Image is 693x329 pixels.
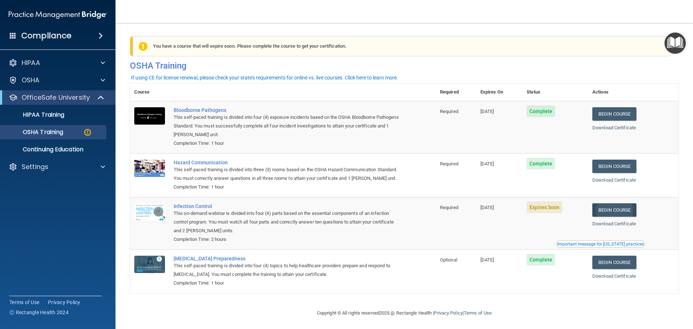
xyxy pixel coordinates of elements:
[480,109,494,114] span: [DATE]
[9,299,39,306] a: Terms of Use
[436,83,476,101] th: Required
[174,279,400,287] div: Completion Time: 1 hour
[133,36,671,56] div: You have a course that will expire soon. Please complete the course to get your certification.
[174,209,400,235] div: This on-demand webinar is divided into four (4) parts based on the essential components of an inf...
[22,76,40,85] p: OSHA
[476,83,522,101] th: Expires On
[22,59,40,67] p: HIPAA
[174,256,400,261] a: [MEDICAL_DATA] Preparedness
[22,163,48,171] p: Settings
[130,74,399,81] button: If using CE for license renewal, please check your state's requirements for online vs. live cours...
[9,59,105,67] a: HIPAA
[464,310,492,316] a: Terms of Use
[131,75,398,80] div: If using CE for license renewal, please check your state's requirements for online vs. live cours...
[22,93,90,102] p: OfficeSafe University
[664,33,686,54] button: Open Resource Center
[527,158,555,169] span: Complete
[556,241,645,248] button: Read this if you are a dental practitioner in the state of CA
[9,8,107,22] img: PMB logo
[9,163,105,171] a: Settings
[480,205,494,210] span: [DATE]
[174,139,400,148] div: Completion Time: 1 hour
[592,221,636,226] a: Download Certificate
[434,310,462,316] a: Privacy Policy
[9,76,105,85] a: OSHA
[588,83,679,101] th: Actions
[139,42,148,51] img: exclamation-circle-solid-warning.7ed2984d.png
[592,273,636,279] a: Download Certificate
[527,105,555,117] span: Complete
[527,202,562,213] span: Expires Soon
[440,205,458,210] span: Required
[592,177,636,183] a: Download Certificate
[21,31,71,41] h4: Compliance
[592,203,636,217] a: Begin Course
[9,309,69,316] span: Ⓒ Rectangle Health 2024
[480,257,494,263] span: [DATE]
[522,83,588,101] th: Status
[440,109,458,114] span: Required
[440,257,457,263] span: Optional
[527,254,555,265] span: Complete
[5,129,63,136] p: OSHA Training
[592,256,636,269] a: Begin Course
[174,107,400,113] a: Bloodborne Pathogens
[174,165,400,183] div: This self-paced training is divided into three (3) rooms based on the OSHA Hazard Communication S...
[174,261,400,279] div: This self-paced training is divided into four (4) topics to help healthcare providers prepare and...
[174,160,400,165] a: Hazard Communication
[48,299,80,306] a: Privacy Policy
[174,183,400,191] div: Completion Time: 1 hour
[592,107,636,121] a: Begin Course
[557,242,644,246] div: Important message for [US_STATE] practices
[130,61,679,71] h4: OSHA Training
[440,161,458,166] span: Required
[592,125,636,130] a: Download Certificate
[9,93,105,102] a: OfficeSafe University
[5,111,64,118] p: HIPAA Training
[83,128,92,137] img: warning-circle.0cc9ac19.png
[174,235,400,244] div: Completion Time: 2 hours
[174,113,400,139] div: This self-paced training is divided into four (4) exposure incidents based on the OSHA Bloodborne...
[273,302,536,325] div: Copyright © All rights reserved 2025 @ Rectangle Health | |
[130,83,169,101] th: Course
[5,146,103,153] p: Continuing Education
[174,203,400,209] a: Infection Control
[480,161,494,166] span: [DATE]
[592,160,636,173] a: Begin Course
